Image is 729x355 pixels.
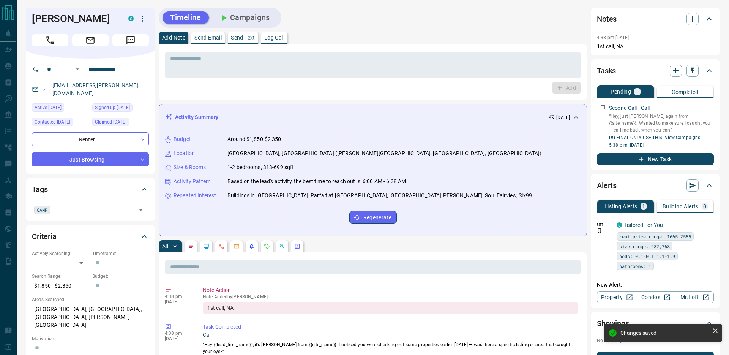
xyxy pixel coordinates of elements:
[32,250,88,257] p: Actively Searching:
[32,13,117,25] h1: [PERSON_NAME]
[597,317,629,330] h2: Showings
[32,183,47,195] h2: Tags
[203,331,578,339] p: Call
[136,204,146,215] button: Open
[212,11,278,24] button: Campaigns
[32,103,88,114] div: Wed Oct 08 2025
[174,149,195,157] p: Location
[162,35,185,40] p: Add Note
[203,302,578,314] div: 1st call, NA
[227,192,532,200] p: Buildings in [GEOGRAPHIC_DATA]: Parfait at [GEOGRAPHIC_DATA], [GEOGRAPHIC_DATA][PERSON_NAME], Sou...
[264,243,270,249] svg: Requests
[218,243,224,249] svg: Calls
[35,118,70,126] span: Contacted [DATE]
[597,35,629,40] p: 4:38 pm [DATE]
[231,35,255,40] p: Send Text
[95,118,126,126] span: Claimed [DATE]
[597,62,714,80] div: Tasks
[597,43,714,51] p: 1st call, NA
[174,163,206,171] p: Size & Rooms
[597,337,714,344] p: No showings booked
[619,262,651,270] span: bathrooms: 1
[609,142,714,149] p: 5:38 p.m. [DATE]
[597,10,714,28] div: Notes
[32,335,149,342] p: Motivation:
[174,177,211,185] p: Activity Pattern
[611,89,631,94] p: Pending
[165,331,191,336] p: 4:38 pm
[203,323,578,331] p: Task Completed
[32,230,57,242] h2: Criteria
[636,89,639,94] p: 1
[264,35,284,40] p: Log Call
[203,294,578,300] p: Note Added by [PERSON_NAME]
[37,206,47,214] span: CAMP
[112,34,149,46] span: Message
[609,135,700,140] a: DG FINAL ONLY USE THIS- View Campaigns
[620,330,709,336] div: Changes saved
[32,34,68,46] span: Call
[597,314,714,333] div: Showings
[663,204,699,209] p: Building Alerts
[174,135,191,143] p: Budget
[203,243,209,249] svg: Lead Browsing Activity
[92,250,149,257] p: Timeframe:
[597,228,602,233] svg: Push Notification Only
[597,65,616,77] h2: Tasks
[72,34,109,46] span: Email
[349,211,397,224] button: Regenerate
[597,179,617,192] h2: Alerts
[32,303,149,331] p: [GEOGRAPHIC_DATA], [GEOGRAPHIC_DATA], [GEOGRAPHIC_DATA], [PERSON_NAME][GEOGRAPHIC_DATA]
[619,233,691,240] span: rent price range: 1665,2585
[604,204,637,209] p: Listing Alerts
[188,243,194,249] svg: Notes
[95,104,130,111] span: Signed up [DATE]
[703,204,706,209] p: 0
[636,291,675,303] a: Condos
[32,273,88,280] p: Search Range:
[597,291,636,303] a: Property
[163,11,209,24] button: Timeline
[675,291,714,303] a: Mr.Loft
[92,118,149,128] div: Wed Oct 08 2025
[52,82,138,96] a: [EMAIL_ADDRESS][PERSON_NAME][DOMAIN_NAME]
[279,243,285,249] svg: Opportunities
[32,180,149,198] div: Tags
[32,118,88,128] div: Wed Oct 08 2025
[234,243,240,249] svg: Emails
[619,242,670,250] span: size range: 282,768
[162,244,168,249] p: All
[672,89,699,95] p: Completed
[227,135,281,143] p: Around $1,850-$2,350
[175,113,218,121] p: Activity Summary
[597,153,714,165] button: New Task
[32,296,149,303] p: Areas Searched:
[597,176,714,195] div: Alerts
[227,177,406,185] p: Based on the lead's activity, the best time to reach out is: 6:00 AM - 6:38 AM
[597,13,617,25] h2: Notes
[35,104,62,111] span: Active [DATE]
[32,132,149,146] div: Renter
[128,16,134,21] div: condos.ca
[597,221,612,228] p: Off
[203,286,578,294] p: Note Action
[619,252,675,260] span: beds: 0.1-0.1,1.1-1.9
[249,243,255,249] svg: Listing Alerts
[165,110,581,124] div: Activity Summary[DATE]
[227,149,541,157] p: [GEOGRAPHIC_DATA], [GEOGRAPHIC_DATA] ([PERSON_NAME][GEOGRAPHIC_DATA], [GEOGRAPHIC_DATA], [GEOGRAP...
[73,65,82,74] button: Open
[624,222,663,228] a: Tailored For You
[203,341,578,355] p: “Hey {{lead_first_name}}, it’s [PERSON_NAME] from {{site_name}}. I noticed you were checking out ...
[92,103,149,114] div: Wed Oct 08 2025
[609,104,650,112] p: Second Call - Call
[556,114,570,121] p: [DATE]
[609,113,714,133] p: “Hey, just [PERSON_NAME] again from {{site_name}}. Wanted to make sure I caught you — call me bac...
[194,35,222,40] p: Send Email
[165,294,191,299] p: 4:38 pm
[642,204,645,209] p: 1
[165,299,191,304] p: [DATE]
[597,281,714,289] p: New Alert:
[174,192,216,200] p: Repeated Interest
[165,336,191,341] p: [DATE]
[32,152,149,166] div: Just Browsing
